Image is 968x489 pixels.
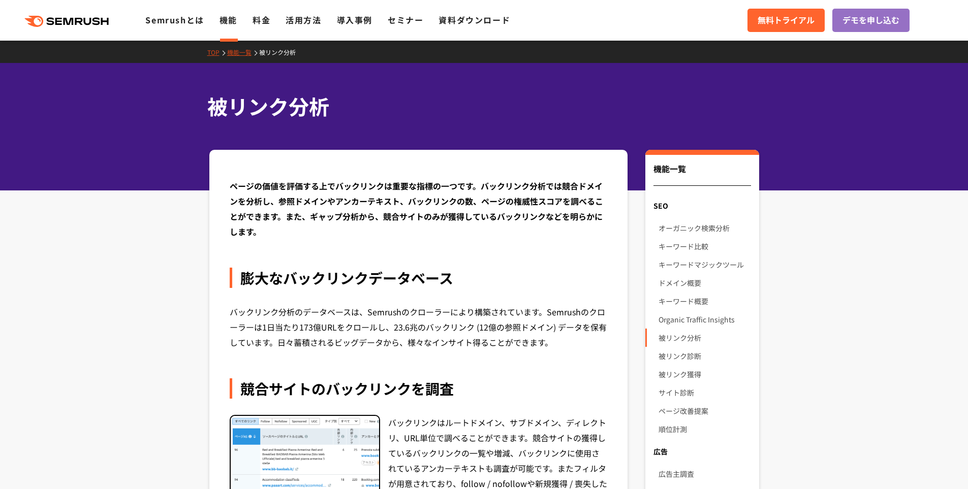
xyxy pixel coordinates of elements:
a: キーワード比較 [659,237,751,255]
a: キーワード概要 [659,292,751,310]
a: 被リンク診断 [659,347,751,365]
a: サイト診断 [659,383,751,402]
a: 順位計測 [659,420,751,438]
a: Semrushとは [145,14,204,26]
a: セミナー [388,14,423,26]
a: 機能 [220,14,237,26]
div: 機能一覧 [653,162,751,186]
a: 活用方法 [286,14,321,26]
a: 機能一覧 [227,48,259,56]
a: 導入事例 [337,14,372,26]
a: 被リンク獲得 [659,365,751,383]
a: 無料トライアル [747,9,825,32]
a: 資料ダウンロード [439,14,510,26]
a: Organic Traffic Insights [659,310,751,329]
h1: 被リンク分析 [207,91,751,121]
a: 料金 [253,14,270,26]
a: 被リンク分析 [259,48,303,56]
iframe: Help widget launcher [878,449,957,478]
a: 広告主調査 [659,465,751,483]
span: 無料トライアル [758,14,815,27]
div: バックリンク分析のデータベースは、Semrushのクローラーにより構築されています。Semrushのクローラーは1日当たり173億URLをクロールし、23.6兆のバックリンク (12億の参照ドメ... [230,304,608,350]
div: SEO [645,197,759,215]
a: TOP [207,48,227,56]
div: 広告 [645,442,759,461]
a: デモを申し込む [832,9,910,32]
div: 膨大なバックリンクデータベース [230,268,608,288]
a: キーワードマジックツール [659,255,751,274]
div: 競合サイトのバックリンクを調査 [230,378,608,399]
div: ページの価値を評価する上でバックリンクは重要な指標の一つです。バックリンク分析では競合ドメインを分析し、参照ドメインやアンカーテキスト、バックリンクの数、ページの権威性スコアを調べることができま... [230,178,608,239]
a: ページ改善提案 [659,402,751,420]
a: オーガニック検索分析 [659,219,751,237]
a: ドメイン概要 [659,274,751,292]
a: 被リンク分析 [659,329,751,347]
span: デモを申し込む [842,14,899,27]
